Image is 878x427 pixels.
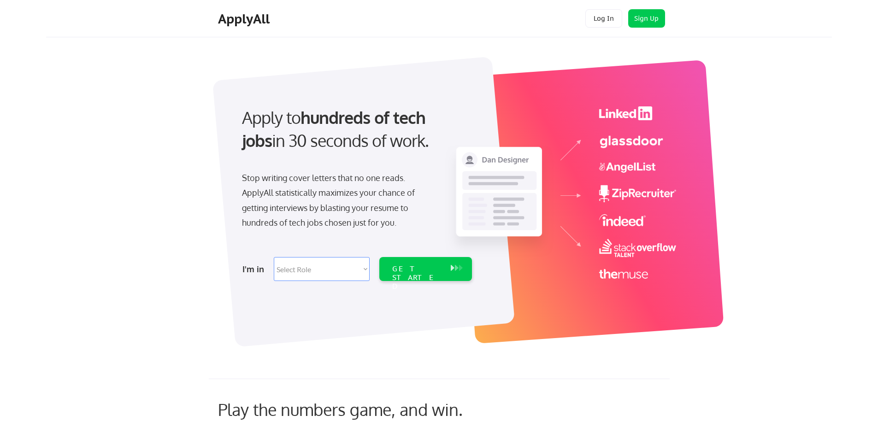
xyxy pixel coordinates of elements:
strong: hundreds of tech jobs [242,107,430,151]
button: Sign Up [628,9,665,28]
div: GET STARTED [392,264,442,291]
div: Play the numbers game, and win. [218,399,504,419]
div: ApplyAll [218,11,272,27]
button: Log In [585,9,622,28]
div: Apply to in 30 seconds of work. [242,106,468,152]
div: I'm in [242,262,268,276]
div: Stop writing cover letters that no one reads. ApplyAll statistically maximizes your chance of get... [242,170,431,230]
